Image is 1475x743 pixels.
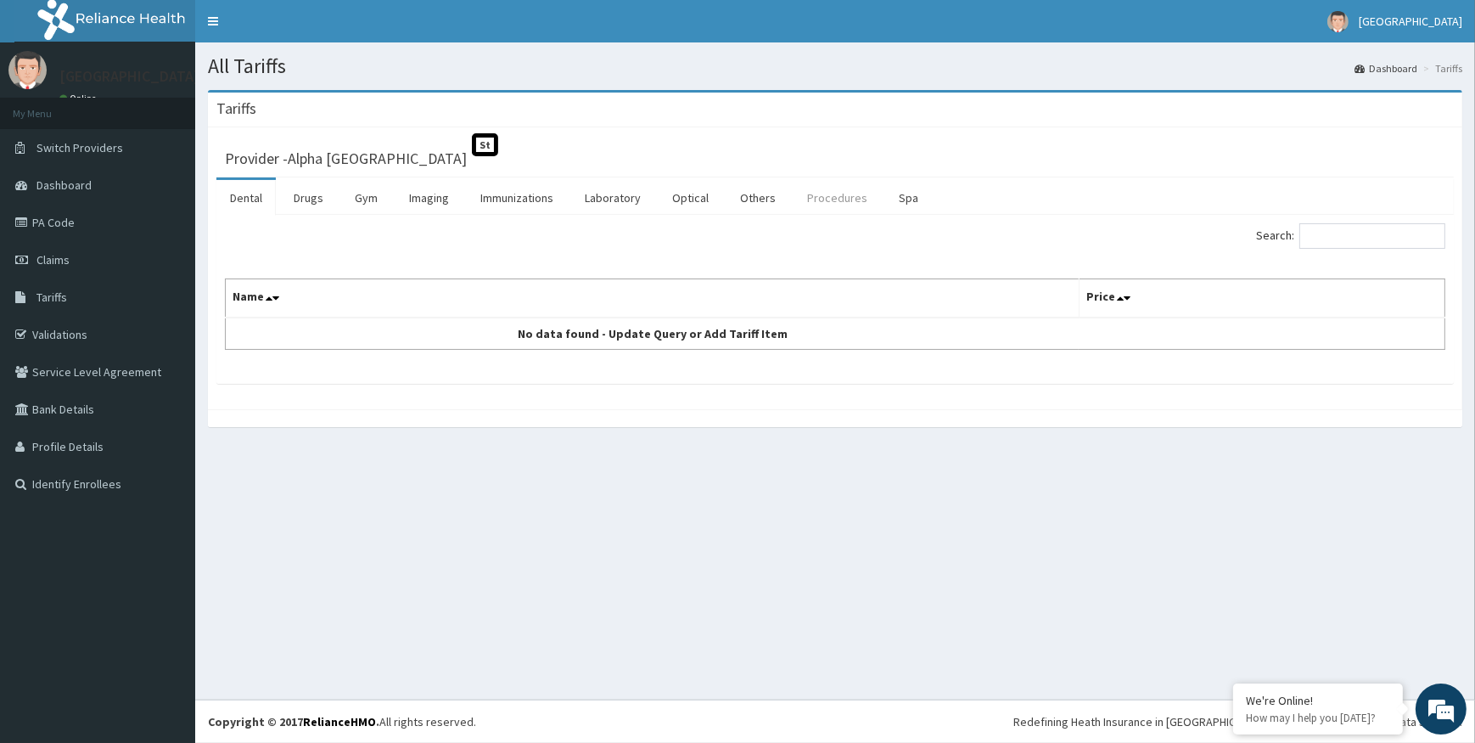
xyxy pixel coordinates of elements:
[726,180,789,216] a: Others
[208,714,379,729] strong: Copyright © 2017 .
[885,180,932,216] a: Spa
[1354,61,1417,76] a: Dashboard
[59,93,100,104] a: Online
[1246,693,1390,708] div: We're Online!
[225,151,467,166] h3: Provider - Alpha [GEOGRAPHIC_DATA]
[1079,279,1444,318] th: Price
[208,55,1462,77] h1: All Tariffs
[1327,11,1349,32] img: User Image
[226,279,1080,318] th: Name
[280,180,337,216] a: Drugs
[59,69,199,84] p: [GEOGRAPHIC_DATA]
[216,101,256,116] h3: Tariffs
[216,180,276,216] a: Dental
[36,177,92,193] span: Dashboard
[1299,223,1445,249] input: Search:
[1246,711,1390,725] p: How may I help you today?
[303,714,376,729] a: RelianceHMO
[571,180,654,216] a: Laboratory
[36,140,123,155] span: Switch Providers
[36,252,70,267] span: Claims
[1013,713,1462,730] div: Redefining Heath Insurance in [GEOGRAPHIC_DATA] using Telemedicine and Data Science!
[467,180,567,216] a: Immunizations
[395,180,463,216] a: Imaging
[659,180,722,216] a: Optical
[226,318,1080,350] td: No data found - Update Query or Add Tariff Item
[8,51,47,89] img: User Image
[1419,61,1462,76] li: Tariffs
[472,133,498,156] span: St
[36,290,67,305] span: Tariffs
[341,180,391,216] a: Gym
[1256,223,1445,249] label: Search:
[195,700,1475,743] footer: All rights reserved.
[1359,14,1462,29] span: [GEOGRAPHIC_DATA]
[794,180,881,216] a: Procedures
